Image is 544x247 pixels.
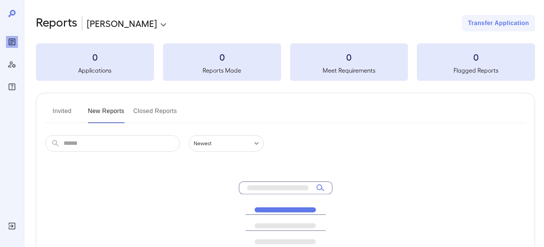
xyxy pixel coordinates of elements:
[163,51,281,63] h3: 0
[163,66,281,75] h5: Reports Made
[87,17,157,29] p: [PERSON_NAME]
[6,36,18,48] div: Reports
[6,220,18,232] div: Log Out
[133,105,177,123] button: Closed Reports
[36,51,154,63] h3: 0
[36,43,535,81] summary: 0Applications0Reports Made0Meet Requirements0Flagged Reports
[290,51,408,63] h3: 0
[462,15,535,31] button: Transfer Application
[189,135,264,152] div: Newest
[45,105,79,123] button: Invited
[417,51,535,63] h3: 0
[6,81,18,93] div: FAQ
[36,15,77,31] h2: Reports
[290,66,408,75] h5: Meet Requirements
[36,66,154,75] h5: Applications
[88,105,125,123] button: New Reports
[6,58,18,70] div: Manage Users
[417,66,535,75] h5: Flagged Reports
